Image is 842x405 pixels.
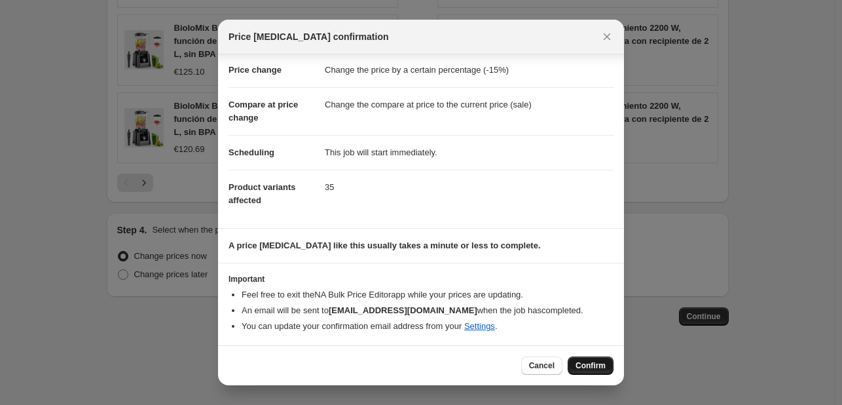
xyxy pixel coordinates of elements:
[325,53,613,87] dd: Change the price by a certain percentage (-15%)
[242,320,613,333] li: You can update your confirmation email address from your .
[521,357,562,375] button: Cancel
[229,65,282,75] span: Price change
[242,288,613,301] li: Feel free to exit the NA Bulk Price Editor app while your prices are updating.
[329,305,477,315] b: [EMAIL_ADDRESS][DOMAIN_NAME]
[229,274,613,284] h3: Important
[242,304,613,317] li: An email will be sent to when the job has completed .
[576,360,606,371] span: Confirm
[464,321,495,331] a: Settings
[229,100,298,123] span: Compare at price change
[325,87,613,122] dd: Change the compare at price to the current price (sale)
[325,170,613,204] dd: 35
[529,360,555,371] span: Cancel
[568,357,613,375] button: Confirm
[229,241,541,250] b: A price [MEDICAL_DATA] like this usually takes a minute or less to complete.
[325,135,613,170] dd: This job will start immediately.
[229,182,296,205] span: Product variants affected
[229,147,274,157] span: Scheduling
[229,30,389,43] span: Price [MEDICAL_DATA] confirmation
[598,28,616,46] button: Close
